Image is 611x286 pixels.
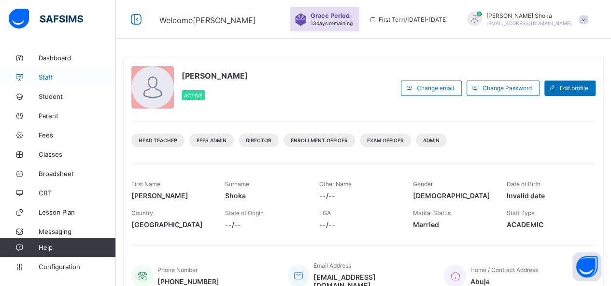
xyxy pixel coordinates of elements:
span: [EMAIL_ADDRESS][DOMAIN_NAME] [486,20,572,26]
span: Parent [39,112,116,120]
span: Email Address [313,262,351,269]
span: Change email [417,84,454,92]
img: sticker-purple.71386a28dfed39d6af7621340158ba97.svg [295,14,307,26]
span: --/-- [319,191,398,200]
span: Invalid date [507,191,586,200]
span: Change Password [483,84,532,92]
span: Country [131,209,153,217]
span: Active [184,93,202,98]
span: 13 days remaining [311,20,353,26]
span: [PHONE_NUMBER] [157,277,219,286]
div: JoelShoka [457,12,593,27]
span: [DEMOGRAPHIC_DATA] [413,191,492,200]
span: Help [39,244,115,251]
span: [GEOGRAPHIC_DATA] [131,220,211,229]
span: Other Name [319,180,351,188]
span: Staff Type [507,209,535,217]
span: Fees [39,131,116,139]
span: Married [413,220,492,229]
span: ACADEMIC [507,220,586,229]
span: Marital Status [413,209,451,217]
span: Classes [39,150,116,158]
span: Messaging [39,228,116,235]
span: State of Origin [225,209,264,217]
span: CBT [39,189,116,197]
span: Enrollment Officer [291,137,348,143]
span: Staff [39,73,116,81]
span: Date of Birth [507,180,540,188]
span: Broadsheet [39,170,116,177]
span: Abuja [470,277,538,286]
span: Surname [225,180,249,188]
span: Dashboard [39,54,116,62]
span: Phone Number [157,266,198,273]
span: Director [246,137,271,143]
span: Grace Period [311,12,350,19]
span: Shoka [225,191,304,200]
span: First Name [131,180,160,188]
span: Admin [423,137,440,143]
span: [PERSON_NAME] [182,71,248,81]
span: Lesson Plan [39,208,116,216]
span: Configuration [39,263,115,271]
span: Edit profile [560,84,588,92]
span: LGA [319,209,330,217]
span: Welcome [PERSON_NAME] [159,15,256,25]
span: Exam Officer [367,137,404,143]
button: Open asap [572,252,601,281]
span: [PERSON_NAME] [131,191,211,200]
span: Gender [413,180,433,188]
span: Home / Contract Address [470,266,538,273]
span: Student [39,93,116,100]
img: safsims [9,9,83,29]
span: --/-- [225,220,304,229]
span: Head Teacher [139,137,177,143]
span: Fees Admin [197,137,227,143]
span: session/term information [369,16,448,23]
span: --/-- [319,220,398,229]
span: [PERSON_NAME] Shoka [486,12,572,19]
